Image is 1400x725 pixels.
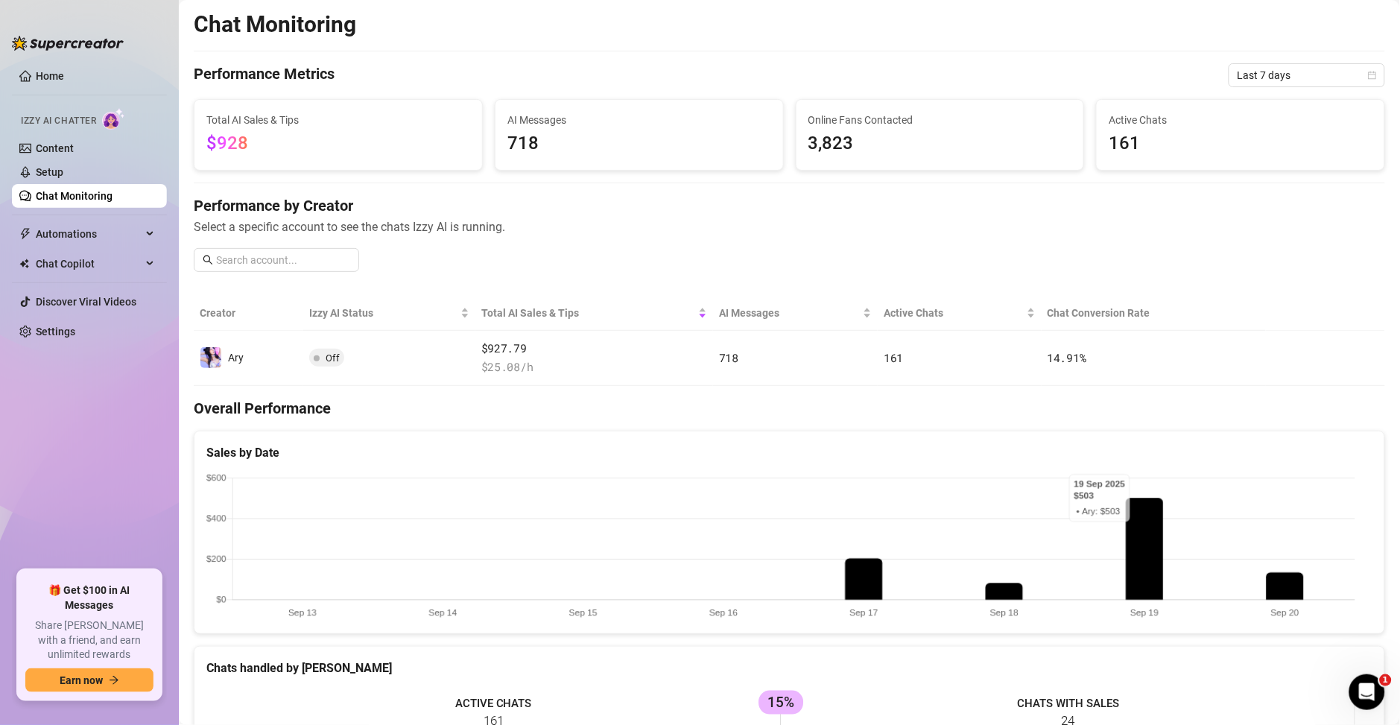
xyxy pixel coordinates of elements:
h4: Overall Performance [194,398,1385,419]
th: Chat Conversion Rate [1042,296,1267,331]
span: Izzy AI Status [309,305,457,321]
span: 161 [884,350,903,365]
h4: Performance Metrics [194,63,335,87]
a: Setup [36,166,63,178]
div: Chats handled by [PERSON_NAME] [206,659,1372,677]
span: arrow-right [109,675,119,686]
a: Chat Monitoring [36,190,113,202]
span: Select a specific account to see the chats Izzy AI is running. [194,218,1385,236]
span: Off [326,352,340,364]
span: $927.79 [481,340,707,358]
span: AI Messages [719,305,860,321]
img: logo-BBDzfeDw.svg [12,36,124,51]
span: thunderbolt [19,228,31,240]
span: 161 [1109,130,1372,158]
span: 718 [507,130,771,158]
span: Share [PERSON_NAME] with a friend, and earn unlimited rewards [25,618,153,662]
span: Active Chats [1109,112,1372,128]
span: Online Fans Contacted [808,112,1072,128]
span: Last 7 days [1238,64,1376,86]
span: search [203,255,213,265]
span: 3,823 [808,130,1072,158]
button: Earn nowarrow-right [25,668,153,692]
img: Chat Copilot [19,259,29,269]
div: Sales by Date [206,443,1372,462]
th: Total AI Sales & Tips [475,296,713,331]
span: Ary [228,352,244,364]
span: Active Chats [884,305,1023,321]
span: AI Messages [507,112,771,128]
span: 1 [1380,674,1392,686]
span: Izzy AI Chatter [21,114,96,128]
a: Settings [36,326,75,338]
a: Discover Viral Videos [36,296,136,308]
input: Search account... [216,252,350,268]
span: 14.91 % [1048,350,1086,365]
th: Izzy AI Status [303,296,475,331]
th: AI Messages [713,296,878,331]
span: Chat Copilot [36,252,142,276]
img: AI Chatter [102,108,125,130]
th: Creator [194,296,303,331]
span: Earn now [60,674,103,686]
img: Ary [200,347,221,368]
span: Automations [36,222,142,246]
span: $ 25.08 /h [481,358,707,376]
span: calendar [1368,71,1377,80]
th: Active Chats [878,296,1041,331]
a: Home [36,70,64,82]
span: 718 [719,350,738,365]
h2: Chat Monitoring [194,10,356,39]
span: Total AI Sales & Tips [481,305,695,321]
span: Total AI Sales & Tips [206,112,470,128]
a: Content [36,142,74,154]
span: $928 [206,133,248,153]
iframe: Intercom live chat [1349,674,1385,710]
h4: Performance by Creator [194,195,1385,216]
span: 🎁 Get $100 in AI Messages [25,583,153,612]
